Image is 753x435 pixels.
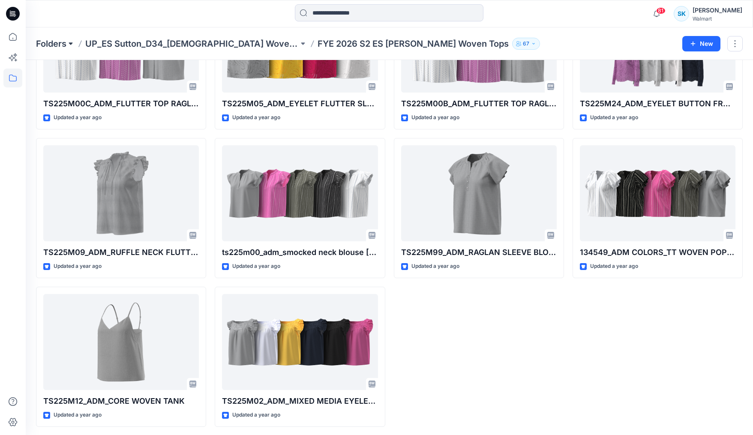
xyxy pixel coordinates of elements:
p: Updated a year ago [411,262,459,271]
a: TS225M09_ADM_RUFFLE NECK FLUTTER TOP [43,145,199,241]
a: TS225M99_ADM_RAGLAN SLEEVE BLOUSE [401,145,557,241]
p: TS225M05_ADM_EYELET FLUTTER SLEEVE BLOUSE [222,98,378,110]
p: Updated a year ago [590,113,638,122]
p: 134549_ADM COLORS_TT WOVEN POP OVER [580,246,735,258]
a: ts225m00_adm_smocked neck blouse 6-23-24 [222,145,378,241]
button: 67 [512,38,540,50]
a: Folders [36,38,66,50]
p: TS225M02_ADM_MIXED MEDIA EYELET FLUTTER SLEEVE TOP [222,395,378,407]
a: TS225M02_ADM_MIXED MEDIA EYELET FLUTTER SLEEVE TOP [222,294,378,390]
p: Updated a year ago [54,113,102,122]
p: TS225M99_ADM_RAGLAN SLEEVE BLOUSE [401,246,557,258]
p: Updated a year ago [232,113,280,122]
p: ts225m00_adm_smocked neck blouse [DATE] [222,246,378,258]
div: Walmart [693,15,742,22]
p: 67 [523,39,529,48]
p: Updated a year ago [54,262,102,271]
p: TS225M00C_ADM_FLUTTER TOP RAGLAN-UPDATE [43,98,199,110]
button: New [682,36,720,51]
p: Updated a year ago [232,411,280,420]
p: Updated a year ago [232,262,280,271]
a: UP_ES Sutton_D34_[DEMOGRAPHIC_DATA] Woven Tops [85,38,299,50]
p: TS225M00B_ADM_FLUTTER TOP RAGLAN [401,98,557,110]
p: Updated a year ago [590,262,638,271]
p: Updated a year ago [411,113,459,122]
p: TS225M09_ADM_RUFFLE NECK FLUTTER TOP [43,246,199,258]
span: 81 [656,7,666,14]
p: FYE 2026 S2 ES [PERSON_NAME] Woven Tops [318,38,509,50]
div: SK [674,6,689,21]
a: 134549_ADM COLORS_TT WOVEN POP OVER [580,145,735,241]
a: TS225M12_ADM_CORE WOVEN TANK [43,294,199,390]
p: TS225M24_ADM_EYELET BUTTON FRONT TOP [580,98,735,110]
p: TS225M12_ADM_CORE WOVEN TANK [43,395,199,407]
p: Updated a year ago [54,411,102,420]
div: [PERSON_NAME] [693,5,742,15]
